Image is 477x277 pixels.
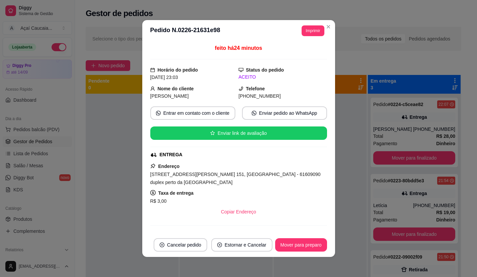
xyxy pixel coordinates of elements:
strong: Nome do cliente [158,86,194,91]
span: feito há 24 minutos [215,45,262,51]
strong: Telefone [246,86,265,91]
span: star [210,131,215,135]
span: [PHONE_NUMBER] [239,93,281,99]
strong: Horário do pedido [158,67,198,73]
span: desktop [239,68,243,72]
button: close-circleCancelar pedido [154,238,207,252]
span: user [150,86,155,91]
button: whats-appEntrar em contato com o cliente [150,106,235,120]
strong: Taxa de entrega [158,190,194,196]
strong: Status do pedido [246,67,284,73]
span: close-circle [160,243,164,247]
span: [DATE] 23:03 [150,75,178,80]
button: whats-appEnviar pedido ao WhatsApp [242,106,327,120]
span: close-circle [217,243,222,247]
button: starEnviar link de avaliação [150,126,327,140]
span: whats-app [156,111,161,115]
div: ACEITO [239,74,327,81]
button: Copiar Endereço [216,205,261,218]
span: [STREET_ADDRESS][PERSON_NAME] 151, [GEOGRAPHIC_DATA] - 61609090 duplex perto da [GEOGRAPHIC_DATA] [150,172,321,185]
span: pushpin [150,163,156,169]
button: Mover para preparo [275,238,327,252]
button: close-circleEstornar e Cancelar [211,238,272,252]
span: whats-app [252,111,256,115]
span: phone [239,86,243,91]
span: [PERSON_NAME] [150,93,189,99]
h3: Pedido N. 0226-21631e98 [150,25,220,36]
button: Imprimir [302,25,324,36]
span: R$ 3,00 [150,198,167,204]
button: Close [323,21,334,32]
span: calendar [150,68,155,72]
span: dollar [150,190,156,195]
strong: Endereço [158,164,180,169]
div: ENTREGA [160,151,182,158]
